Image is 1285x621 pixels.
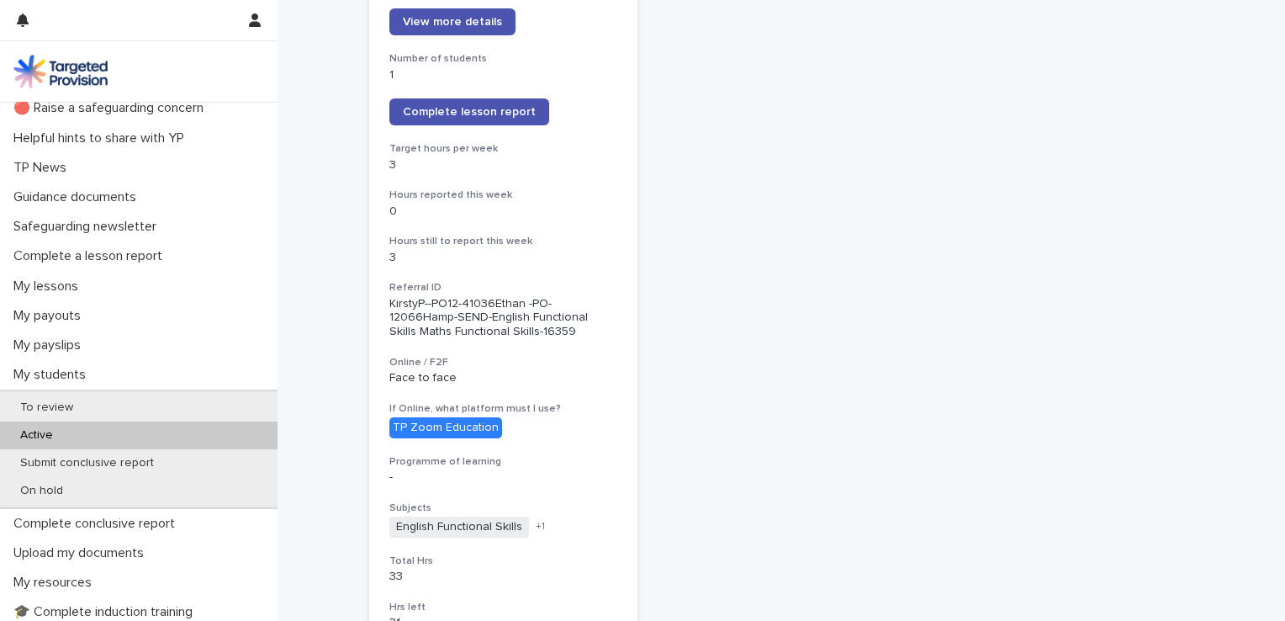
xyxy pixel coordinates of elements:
h3: Subjects [389,502,617,515]
p: Upload my documents [7,545,157,561]
p: 🎓 Complete induction training [7,604,206,620]
h3: Hrs left [389,601,617,614]
p: Helpful hints to share with YP [7,130,198,146]
p: My lessons [7,279,92,295]
p: - [389,470,617,485]
p: Face to face [389,371,617,385]
span: + 1 [536,522,545,532]
h3: Number of students [389,52,617,66]
p: 3 [389,251,617,265]
h3: Hours reported this week [389,188,617,202]
div: TP Zoom Education [389,417,502,438]
a: Complete lesson report [389,98,549,125]
span: English Functional Skills [389,517,529,538]
p: My resources [7,575,105,591]
a: View more details [389,8,516,35]
p: 🔴 Raise a safeguarding concern [7,100,217,116]
p: KirstyP--PO12-41036Ethan -PO-12066Hamp-SEND-English Functional Skills Maths Functional Skills-16359 [389,297,617,339]
p: Active [7,428,66,443]
h3: Target hours per week [389,142,617,156]
p: My students [7,367,99,383]
span: View more details [403,16,502,28]
p: 33 [389,570,617,584]
p: 3 [389,158,617,172]
p: My payslips [7,337,94,353]
p: 0 [389,204,617,219]
h3: If Online, what platform must I use? [389,402,617,416]
h3: Total Hrs [389,555,617,568]
h3: Referral ID [389,281,617,295]
p: TP News [7,160,80,176]
h3: Programme of learning [389,455,617,469]
p: Safeguarding newsletter [7,219,170,235]
span: Complete lesson report [403,106,536,118]
p: 1 [389,68,617,82]
p: Guidance documents [7,189,150,205]
p: To review [7,401,87,415]
p: Submit conclusive report [7,456,167,470]
h3: Hours still to report this week [389,235,617,248]
p: Complete conclusive report [7,516,188,532]
p: Complete a lesson report [7,248,176,264]
h3: Online / F2F [389,356,617,369]
p: My payouts [7,308,94,324]
img: M5nRWzHhSzIhMunXDL62 [13,55,108,88]
p: On hold [7,484,77,498]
